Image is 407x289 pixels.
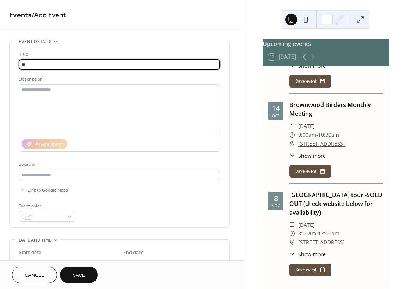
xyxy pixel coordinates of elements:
[19,75,219,83] div: Description
[289,152,326,160] button: ​Show more
[19,249,42,257] div: Start date
[289,250,326,258] button: ​Show more
[298,131,316,139] span: 9:00am
[289,229,295,238] div: ​
[19,161,219,168] div: Location
[60,267,98,283] button: Save
[289,221,295,229] div: ​
[318,131,339,139] span: 10:30am
[298,221,315,229] span: [DATE]
[176,258,187,266] span: Time
[272,105,280,112] div: 14
[289,152,295,160] div: ​
[316,131,318,139] span: -
[73,272,85,279] span: Save
[316,229,318,238] span: -
[263,39,389,48] div: Upcoming events
[25,272,44,279] span: Cancel
[9,8,32,22] a: Events
[12,267,57,283] button: Cancel
[19,202,74,210] div: Event color
[123,249,144,257] div: End date
[28,186,68,194] span: Link to Google Maps
[318,229,339,238] span: 12:00pm
[19,50,219,58] div: Title
[32,8,66,22] span: / Add Event
[72,258,82,266] span: Time
[298,238,345,247] span: [STREET_ADDRESS]
[298,139,345,148] a: [STREET_ADDRESS]
[289,122,295,131] div: ​
[298,250,326,258] span: Show more
[289,165,331,178] button: Save event
[19,38,51,46] span: Event details
[298,229,316,238] span: 8:00am
[298,152,326,160] span: Show more
[19,258,29,266] span: Date
[289,75,331,88] button: Save event
[289,238,295,247] div: ​
[289,250,295,258] div: ​
[272,204,280,207] div: Nov
[274,195,278,202] div: 8
[289,100,383,118] div: Brownwood Birders Monthly Meeting
[272,114,279,117] div: Oct
[289,139,295,148] div: ​
[289,190,383,217] div: [GEOGRAPHIC_DATA] tour -SOLD OUT (check website below for availability)
[298,122,315,131] span: [DATE]
[123,258,133,266] span: Date
[289,264,331,276] button: Save event
[289,131,295,139] div: ​
[19,236,51,244] span: Date and time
